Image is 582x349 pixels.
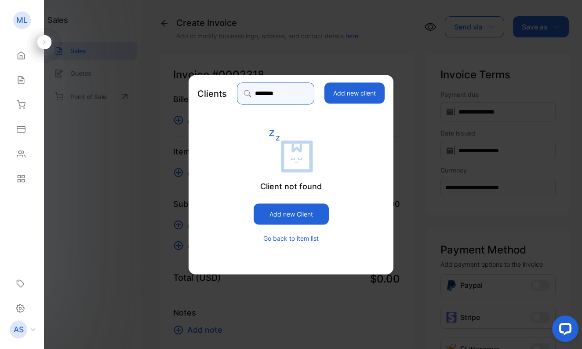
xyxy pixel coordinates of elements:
[545,312,582,349] iframe: LiveChat chat widget
[16,15,28,26] p: ML
[269,129,313,173] img: empty state
[14,324,24,335] p: AS
[324,82,385,103] button: Add new client
[254,203,329,224] button: Add new Client
[197,87,227,100] p: Clients
[263,233,319,242] button: Go back to item list
[260,180,322,192] p: Client not found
